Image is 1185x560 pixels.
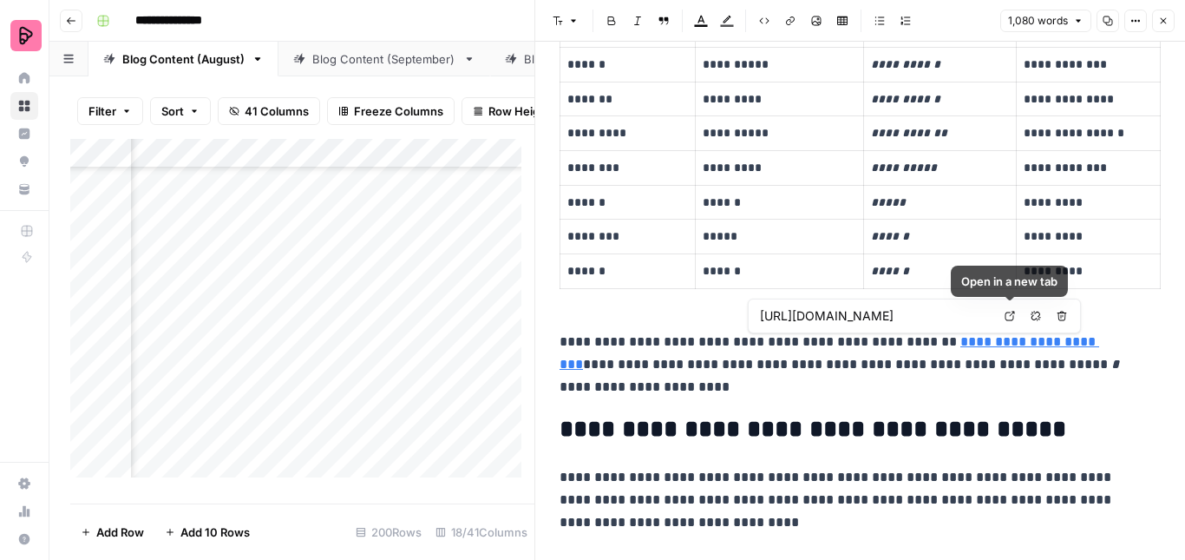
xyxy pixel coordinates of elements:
[1000,10,1091,32] button: 1,080 words
[122,50,245,68] div: Blog Content (August)
[10,92,38,120] a: Browse
[10,525,38,553] button: Help + Support
[1008,13,1068,29] span: 1,080 words
[462,97,562,125] button: Row Height
[327,97,455,125] button: Freeze Columns
[10,14,38,57] button: Workspace: Preply
[488,102,551,120] span: Row Height
[10,120,38,148] a: Insights
[10,148,38,175] a: Opportunities
[490,42,665,76] a: Blog Content (July)
[154,518,260,546] button: Add 10 Rows
[161,102,184,120] span: Sort
[354,102,443,120] span: Freeze Columns
[88,42,278,76] a: Blog Content (August)
[150,97,211,125] button: Sort
[10,175,38,203] a: Your Data
[312,50,456,68] div: Blog Content (September)
[349,518,429,546] div: 200 Rows
[77,97,143,125] button: Filter
[524,50,631,68] div: Blog Content (July)
[278,42,490,76] a: Blog Content (September)
[88,102,116,120] span: Filter
[429,518,534,546] div: 18/41 Columns
[10,470,38,497] a: Settings
[10,497,38,525] a: Usage
[96,524,144,541] span: Add Row
[70,518,154,546] button: Add Row
[10,20,42,51] img: Preply Logo
[218,97,320,125] button: 41 Columns
[245,102,309,120] span: 41 Columns
[10,64,38,92] a: Home
[180,524,250,541] span: Add 10 Rows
